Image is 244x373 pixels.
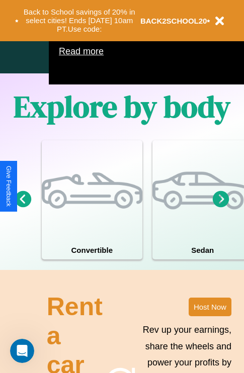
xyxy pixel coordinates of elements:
[140,17,207,25] b: BACK2SCHOOL20
[19,5,140,36] button: Back to School savings of 20% in select cities! Ends [DATE] 10am PT.Use code:
[10,339,34,363] iframe: Intercom live chat
[5,166,12,207] div: Give Feedback
[189,298,231,316] button: Host Now
[14,86,230,127] h1: Explore by body
[42,241,142,259] h4: Convertible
